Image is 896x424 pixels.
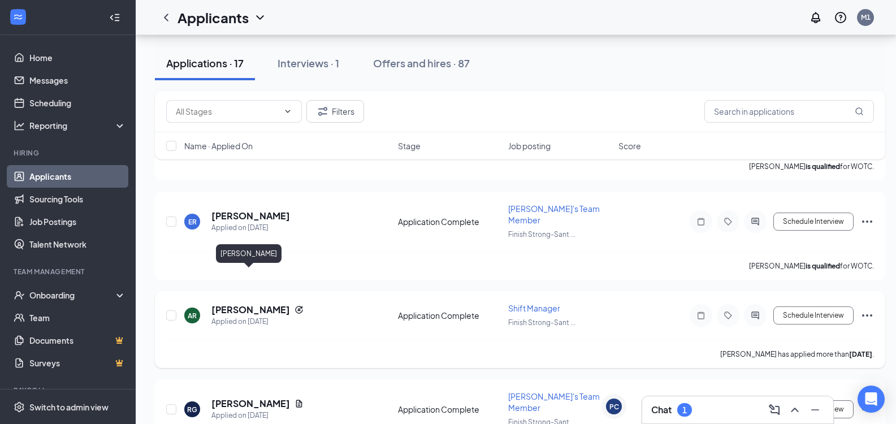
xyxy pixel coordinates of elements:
[508,318,575,327] span: Finish Strong-Sant ...
[188,217,197,227] div: ER
[14,386,124,395] div: Payroll
[398,310,501,321] div: Application Complete
[398,140,421,152] span: Stage
[14,120,25,131] svg: Analysis
[786,401,804,419] button: ChevronUp
[720,349,874,359] p: [PERSON_NAME] has applied more than .
[806,262,840,270] b: is qualified
[316,105,330,118] svg: Filter
[694,217,708,226] svg: Note
[704,100,874,123] input: Search in applications
[109,12,120,23] svg: Collapse
[651,404,672,416] h3: Chat
[609,402,619,412] div: PC
[12,11,24,23] svg: WorkstreamLogo
[29,92,126,114] a: Scheduling
[768,403,781,417] svg: ComposeMessage
[765,401,784,419] button: ComposeMessage
[29,329,126,352] a: DocumentsCrown
[29,188,126,210] a: Sourcing Tools
[216,244,282,263] div: [PERSON_NAME]
[694,311,708,320] svg: Note
[834,11,847,24] svg: QuestionInfo
[809,11,823,24] svg: Notifications
[618,140,641,152] span: Score
[211,410,304,421] div: Applied on [DATE]
[855,107,864,116] svg: MagnifyingGlass
[849,350,872,358] b: [DATE]
[860,309,874,322] svg: Ellipses
[14,289,25,301] svg: UserCheck
[14,267,124,276] div: Team Management
[295,399,304,408] svg: Document
[29,401,109,413] div: Switch to admin view
[29,233,126,256] a: Talent Network
[295,305,304,314] svg: Reapply
[178,8,249,27] h1: Applicants
[184,140,253,152] span: Name · Applied On
[29,165,126,188] a: Applicants
[29,69,126,92] a: Messages
[29,210,126,233] a: Job Postings
[278,56,339,70] div: Interviews · 1
[682,405,687,415] div: 1
[14,401,25,413] svg: Settings
[187,405,197,414] div: RG
[788,403,802,417] svg: ChevronUp
[398,404,501,415] div: Application Complete
[211,397,290,410] h5: [PERSON_NAME]
[176,105,279,118] input: All Stages
[721,311,735,320] svg: Tag
[508,391,600,413] span: [PERSON_NAME]'s Team Member
[211,304,290,316] h5: [PERSON_NAME]
[749,261,874,271] p: [PERSON_NAME] for WOTC.
[211,316,304,327] div: Applied on [DATE]
[211,210,290,222] h5: [PERSON_NAME]
[29,306,126,329] a: Team
[29,46,126,69] a: Home
[858,386,885,413] div: Open Intercom Messenger
[14,148,124,158] div: Hiring
[29,352,126,374] a: SurveysCrown
[748,217,762,226] svg: ActiveChat
[306,100,364,123] button: Filter Filters
[283,107,292,116] svg: ChevronDown
[773,213,854,231] button: Schedule Interview
[508,230,575,239] span: Finish Strong-Sant ...
[166,56,244,70] div: Applications · 17
[508,204,600,225] span: [PERSON_NAME]'s Team Member
[188,311,197,321] div: AR
[748,311,762,320] svg: ActiveChat
[159,11,173,24] svg: ChevronLeft
[721,217,735,226] svg: Tag
[508,303,560,313] span: Shift Manager
[211,222,290,233] div: Applied on [DATE]
[29,289,116,301] div: Onboarding
[253,11,267,24] svg: ChevronDown
[860,215,874,228] svg: Ellipses
[806,401,824,419] button: Minimize
[373,56,470,70] div: Offers and hires · 87
[508,140,551,152] span: Job posting
[773,306,854,325] button: Schedule Interview
[398,216,501,227] div: Application Complete
[29,120,127,131] div: Reporting
[808,403,822,417] svg: Minimize
[861,12,871,22] div: M1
